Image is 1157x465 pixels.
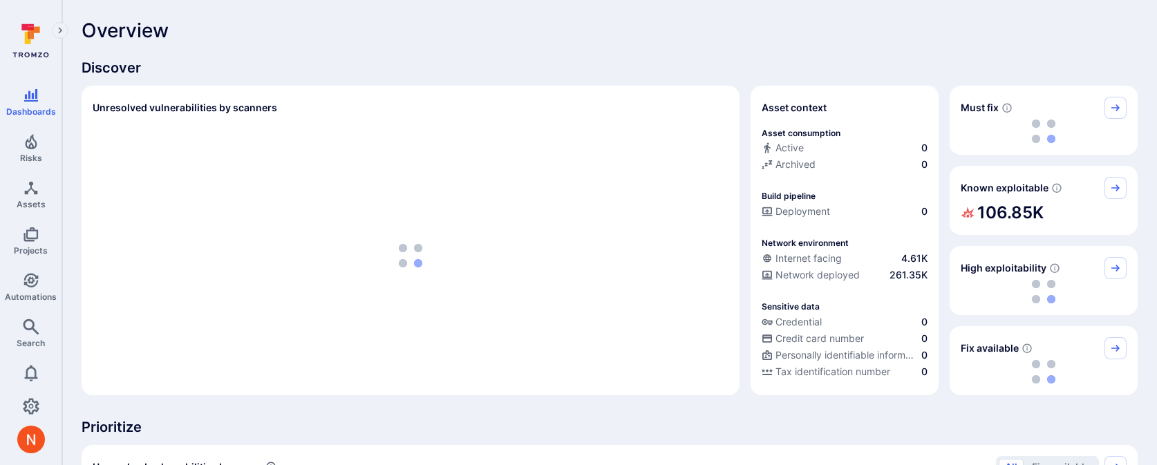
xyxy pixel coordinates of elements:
div: Network deployed [762,268,860,282]
h2: 106.85K [977,199,1044,227]
span: Assets [17,199,46,209]
a: Personally identifiable information (PII)0 [762,348,928,362]
div: loading spinner [961,359,1127,384]
span: 0 [921,158,928,171]
span: Dashboards [6,106,56,117]
span: Fix available [961,341,1019,355]
span: Deployment [775,205,830,218]
p: Network environment [762,238,849,248]
div: Evidence indicative of processing personally identifiable information [762,348,928,365]
div: Fix available [950,326,1138,395]
span: Projects [14,245,48,256]
div: loading spinner [93,127,728,384]
a: Active0 [762,141,928,155]
span: Prioritize [82,417,1138,437]
svg: Risk score >=40 , missed SLA [1001,102,1013,113]
div: Evidence that the asset is packaged and deployed somewhere [762,268,928,285]
span: Must fix [961,101,999,115]
span: Active [775,141,804,155]
a: Credit card number0 [762,332,928,345]
span: Overview [82,19,169,41]
div: Evidence that an asset is internet facing [762,252,928,268]
span: Personally identifiable information (PII) [775,348,919,362]
span: Automations [5,292,57,302]
div: Credit card number [762,332,864,345]
div: High exploitability [950,246,1138,315]
span: Credit card number [775,332,864,345]
div: loading spinner [961,279,1127,304]
span: Discover [82,58,1138,77]
div: Neeren Patki [17,426,45,453]
p: Asset consumption [762,128,840,138]
a: Internet facing4.61K [762,252,928,265]
div: Configured deployment pipeline [762,205,928,221]
div: loading spinner [961,119,1127,144]
img: Loading... [399,244,422,267]
span: 0 [921,348,928,362]
span: Risks [20,153,42,163]
div: Commits seen in the last 180 days [762,141,928,158]
a: Tax identification number0 [762,365,928,379]
div: Evidence indicative of processing tax identification numbers [762,365,928,381]
span: 0 [921,141,928,155]
div: Code repository is archived [762,158,928,174]
span: 261.35K [890,268,928,282]
span: 0 [921,365,928,379]
span: Asset context [762,101,827,115]
a: Credential0 [762,315,928,329]
span: Tax identification number [775,365,890,379]
div: Deployment [762,205,830,218]
span: 0 [921,332,928,345]
span: 4.61K [901,252,928,265]
span: Network deployed [775,268,860,282]
div: Evidence indicative of handling user or service credentials [762,315,928,332]
div: Archived [762,158,816,171]
img: Loading... [1032,360,1055,383]
span: Archived [775,158,816,171]
div: Known exploitable [950,166,1138,235]
svg: Confirmed exploitable by KEV [1051,182,1062,193]
div: Tax identification number [762,365,890,379]
p: Sensitive data [762,301,820,312]
span: Internet facing [775,252,842,265]
button: Expand navigation menu [52,22,68,39]
div: Personally identifiable information (PII) [762,348,919,362]
svg: EPSS score ≥ 0.7 [1049,263,1060,274]
svg: Vulnerabilities with fix available [1022,343,1033,354]
i: Expand navigation menu [55,25,65,37]
img: Loading... [1032,280,1055,303]
div: Internet facing [762,252,842,265]
div: Credential [762,315,822,329]
span: Known exploitable [961,181,1048,195]
a: Deployment0 [762,205,928,218]
div: Evidence indicative of processing credit card numbers [762,332,928,348]
div: Must fix [950,86,1138,155]
div: Active [762,141,804,155]
img: Loading... [1032,120,1055,143]
a: Archived0 [762,158,928,171]
span: Search [17,338,45,348]
img: ACg8ocIprwjrgDQnDsNSk9Ghn5p5-B8DpAKWoJ5Gi9syOE4K59tr4Q=s96-c [17,426,45,453]
span: 0 [921,205,928,218]
p: Build pipeline [762,191,816,201]
span: Credential [775,315,822,329]
span: High exploitability [961,261,1046,275]
h2: Unresolved vulnerabilities by scanners [93,101,277,115]
a: Network deployed261.35K [762,268,928,282]
span: 0 [921,315,928,329]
